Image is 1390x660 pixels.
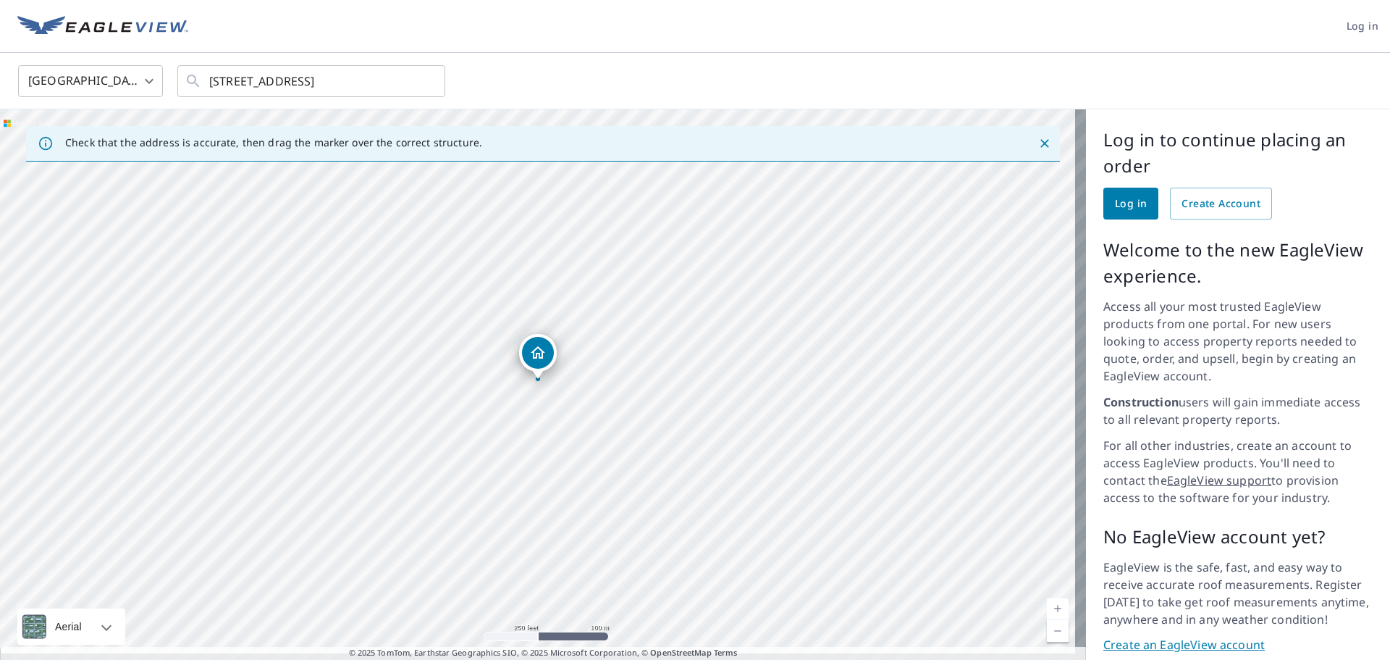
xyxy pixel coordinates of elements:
[1103,188,1158,220] a: Log in
[1035,134,1054,153] button: Close
[1103,559,1373,628] p: EagleView is the safe, fast, and easy way to receive accurate roof measurements. Register [DATE] ...
[1103,637,1373,653] a: Create an EagleView account
[51,609,86,645] div: Aerial
[1170,188,1272,220] a: Create Account
[1047,620,1069,642] a: Current Level 17, Zoom Out
[1167,472,1272,488] a: EagleView support
[1103,127,1373,179] p: Log in to continue placing an order
[1347,17,1378,35] span: Log in
[349,647,738,659] span: © 2025 TomTom, Earthstar Geographics SIO, © 2025 Microsoft Corporation, ©
[1103,237,1373,289] p: Welcome to the new EagleView experience.
[1103,393,1373,428] p: users will gain immediate access to all relevant property reports.
[17,16,188,38] img: EV Logo
[714,647,738,658] a: Terms
[65,136,482,149] p: Check that the address is accurate, then drag the marker over the correct structure.
[1103,437,1373,506] p: For all other industries, create an account to access EagleView products. You'll need to contact ...
[1181,195,1260,213] span: Create Account
[1103,394,1179,410] strong: Construction
[1047,598,1069,620] a: Current Level 17, Zoom In
[519,334,557,379] div: Dropped pin, building 1, Residential property, 177 County Road 2767 Mico, TX 78056
[1103,524,1373,550] p: No EagleView account yet?
[209,61,416,101] input: Search by address or latitude-longitude
[1103,298,1373,385] p: Access all your most trusted EagleView products from one portal. For new users looking to access ...
[1115,195,1147,213] span: Log in
[650,647,711,658] a: OpenStreetMap
[18,61,163,101] div: [GEOGRAPHIC_DATA]
[17,609,125,645] div: Aerial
